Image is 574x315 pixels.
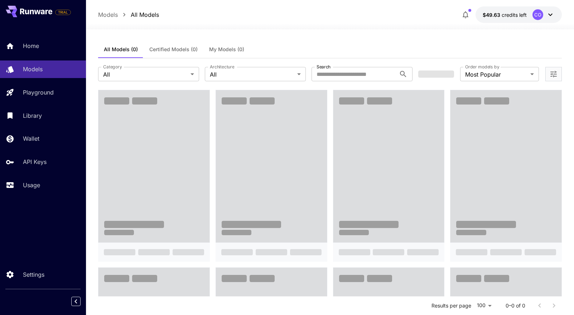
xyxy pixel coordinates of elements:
span: All Models (0) [104,46,138,53]
button: Open more filters [549,70,558,79]
p: Wallet [23,134,39,143]
p: Models [23,65,43,73]
label: Architecture [210,64,234,70]
p: Usage [23,181,40,189]
nav: breadcrumb [98,10,159,19]
p: Home [23,42,39,50]
span: TRIAL [56,10,71,15]
div: Collapse sidebar [77,295,86,308]
button: Collapse sidebar [71,297,81,306]
div: CO [532,9,543,20]
span: $49.63 [483,12,502,18]
a: All Models [131,10,159,19]
p: Results per page [431,302,471,309]
p: API Keys [23,157,47,166]
span: All [210,70,294,79]
p: Settings [23,270,44,279]
span: Add your payment card to enable full platform functionality. [55,8,71,16]
span: All [103,70,188,79]
label: Category [103,64,122,70]
span: Certified Models (0) [149,46,198,53]
span: Most Popular [465,70,527,79]
span: credits left [502,12,527,18]
button: $49.63026CO [476,6,562,23]
label: Order models by [465,64,499,70]
div: $49.63026 [483,11,527,19]
p: Library [23,111,42,120]
p: Playground [23,88,54,97]
div: 100 [474,300,494,311]
a: Models [98,10,118,19]
span: My Models (0) [209,46,244,53]
p: 0–0 of 0 [506,302,525,309]
label: Search [317,64,331,70]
